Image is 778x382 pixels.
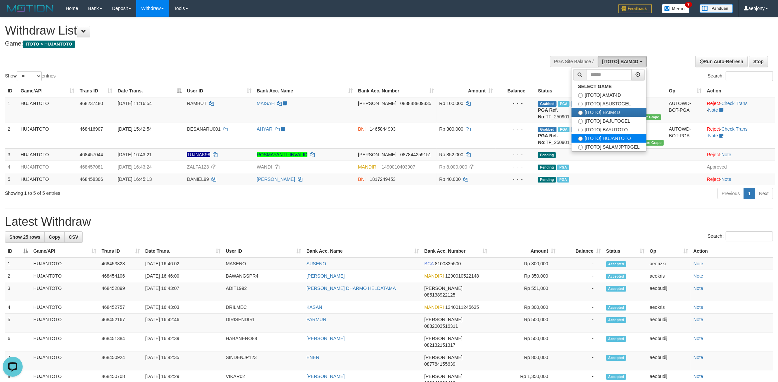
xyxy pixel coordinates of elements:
td: - [558,314,603,332]
button: [ITOTO] BAIM4D [598,56,647,67]
span: [PERSON_NAME] [424,317,463,322]
a: [PERSON_NAME] [257,177,295,182]
th: Action [691,245,773,257]
span: Copy 082132151317 to clipboard [424,342,455,348]
th: Bank Acc. Number: activate to sort column ascending [355,85,437,97]
th: Date Trans.: activate to sort column ascending [143,245,223,257]
th: Status [535,85,666,97]
a: SUSENO [306,261,326,266]
a: Note [708,107,718,113]
td: 468452167 [99,314,143,332]
input: [ITOTO] HUJANTOTO [578,136,583,141]
span: Grabbed [538,127,557,132]
td: HUJANTOTO [31,270,99,282]
a: Reject [707,177,720,182]
td: TF_250901_STARGIEP7ZYMVDHOAMDO [535,123,666,148]
input: [ITOTO] BAJUTOGEL [578,119,583,124]
a: [PERSON_NAME] DHARMO HELDATAMA [306,286,396,291]
img: Button%20Memo.svg [662,4,690,13]
a: Stop [749,56,768,67]
td: HUJANTOTO [18,161,77,173]
span: 468457081 [80,164,103,170]
span: Accepted [606,286,626,292]
span: [PERSON_NAME] [424,286,463,291]
div: - - - [498,126,533,132]
td: aeokris [647,301,691,314]
a: KASAN [306,305,322,310]
span: 468458306 [80,177,103,182]
a: Note [693,261,703,266]
input: [ITOTO] SALAMJPTOGEL [578,145,583,150]
span: ZALFA123 [187,164,209,170]
td: 468452899 [99,282,143,301]
td: TF_250901_STA5QQINSRYX72U6ROTM [535,97,666,123]
input: [ITOTO] AMAT4D [578,93,583,98]
input: [ITOTO] ASUSTOGEL [578,102,583,106]
span: Show 25 rows [9,234,40,240]
span: [DATE] 16:45:13 [118,177,152,182]
td: · · [704,97,775,123]
span: Pending [538,152,556,158]
img: Feedback.jpg [618,4,652,13]
a: AHYAR [257,126,272,132]
b: PGA Ref. No: [538,133,558,145]
a: Run Auto-Refresh [695,56,748,67]
span: Accepted [606,355,626,361]
span: Marked by aeokris [557,177,569,183]
td: 4 [5,301,31,314]
td: AUTOWD-BOT-PGA [666,123,704,148]
span: DANIEL99 [187,177,209,182]
th: Balance: activate to sort column ascending [558,245,603,257]
td: 468454106 [99,270,143,282]
span: Copy 1465844993 to clipboard [370,126,396,132]
a: [PERSON_NAME] [306,374,345,379]
img: panduan.png [700,4,733,13]
a: MAISAH [257,101,275,106]
td: aeobudij [647,282,691,301]
span: Accepted [606,374,626,380]
a: PARMUN [306,317,326,322]
span: BNI [358,126,366,132]
td: HABANERO88 [223,332,304,351]
td: 468450924 [99,351,143,370]
th: Date Trans.: activate to sort column descending [115,85,184,97]
div: Showing 1 to 5 of 5 entries [5,187,319,196]
th: Bank Acc. Name: activate to sort column ascending [304,245,422,257]
span: DESANARU001 [187,126,220,132]
input: Search: [726,231,773,241]
a: 1 [744,188,755,199]
span: Rp 852.000 [439,152,463,157]
a: Note [721,152,731,157]
button: Open LiveChat chat widget [3,3,23,23]
span: 468416907 [80,126,103,132]
span: Copy 1340011245635 to clipboard [445,305,479,310]
td: - [558,332,603,351]
td: 468451384 [99,332,143,351]
span: 468457044 [80,152,103,157]
span: CSV [69,234,78,240]
td: aeorizki [647,257,691,270]
a: Reject [707,101,720,106]
th: Amount: activate to sort column ascending [490,245,558,257]
span: Vendor URL: https://settle31.1velocity.biz [633,114,661,120]
span: Copy 8100835500 to clipboard [435,261,461,266]
td: 1 [5,257,31,270]
td: 468452757 [99,301,143,314]
span: Pending [538,165,556,170]
td: HUJANTOTO [18,173,77,185]
span: MANDIRI [424,273,444,279]
td: - [558,301,603,314]
h4: Game: [5,41,512,47]
span: Copy 1490010403907 to clipboard [382,164,415,170]
th: Trans ID: activate to sort column ascending [77,85,115,97]
span: Vendor URL: https://settle31.1velocity.biz [635,140,664,146]
span: Copy [49,234,60,240]
td: 6 [5,332,31,351]
a: SELECT GAME [572,82,646,91]
td: [DATE] 16:43:03 [143,301,223,314]
td: 2 [5,123,18,148]
th: Op: activate to sort column ascending [647,245,691,257]
td: · [704,148,775,161]
a: [PERSON_NAME] [306,336,345,341]
td: 4 [5,161,18,173]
